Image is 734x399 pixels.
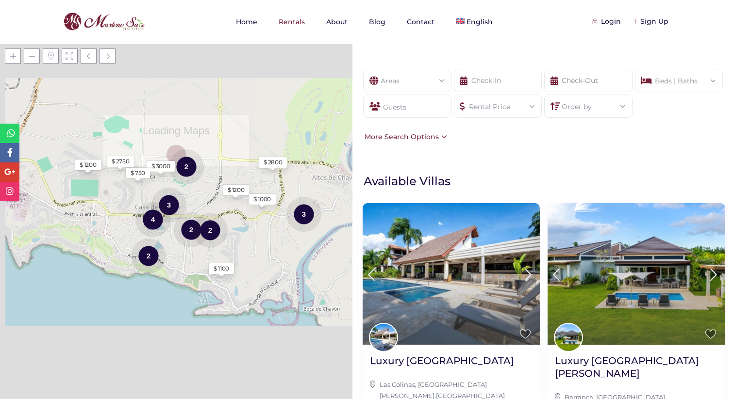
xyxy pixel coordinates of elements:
div: 3 [151,187,186,223]
h1: Available Villas [364,174,729,189]
div: 2 [174,211,209,248]
div: 3 [286,196,321,232]
div: $ 1000 [253,195,271,204]
img: Luxury Villa Cañas [548,203,725,345]
div: 4 [135,201,170,238]
div: $ 2750 [112,157,130,166]
div: $ 1200 [80,160,97,169]
input: Check-Out [544,69,633,92]
a: Luxury [GEOGRAPHIC_DATA] [370,354,514,374]
div: Sign Up [633,16,668,27]
div: Order by [552,95,625,112]
div: Loading Maps [103,115,249,166]
img: logo [61,10,147,33]
div: Areas [371,69,444,86]
div: More Search Options [362,131,447,142]
div: $ 3000 [151,162,170,171]
input: Check-In [454,69,542,92]
div: 2 [169,148,204,185]
div: Login [594,16,621,27]
img: Luxury Villa Colinas [363,203,540,345]
a: Luxury [GEOGRAPHIC_DATA][PERSON_NAME] [555,354,718,387]
div: $ 2800 [264,158,283,167]
a: Las Colinas, [GEOGRAPHIC_DATA][PERSON_NAME] [380,381,487,399]
div: $ 750 [131,169,145,177]
span: English [467,17,493,26]
div: Guests [363,95,451,118]
div: $ 1200 [228,186,245,194]
h2: Luxury [GEOGRAPHIC_DATA] [370,354,514,367]
div: Beds | Baths [643,69,716,86]
div: 2 [193,212,228,248]
h2: Luxury [GEOGRAPHIC_DATA][PERSON_NAME] [555,354,718,380]
div: 2 [131,238,166,274]
div: $ 1100 [214,264,229,273]
div: Rental Price [462,95,534,112]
